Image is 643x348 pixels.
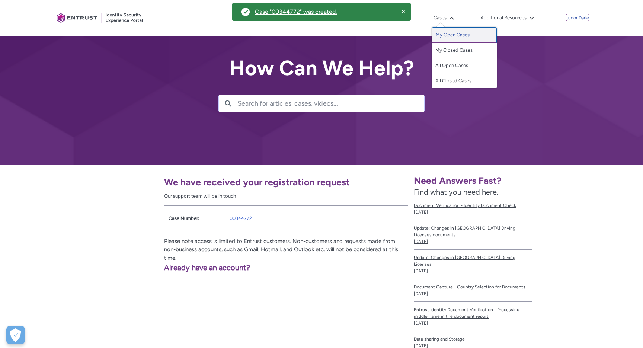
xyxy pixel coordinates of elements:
[255,8,337,15] div: Case "00344772" was created.
[414,279,532,302] a: Document Capture - Country Selection for Documents[DATE]
[60,237,408,262] p: Please note access is limited to Entrust customers. Non-customers and requests made from non-busi...
[414,302,532,331] a: Entrust Identity Document Verification - Processing middle name in the document report[DATE]
[164,176,408,188] h1: We have received your registration request
[255,8,337,16] a: Case "00344772" was created.
[414,210,428,215] lightning-formatted-date-time: [DATE]
[414,250,532,279] a: Update: Changes in [GEOGRAPHIC_DATA] Driving Licenses[DATE]
[414,291,428,296] lightning-formatted-date-time: [DATE]
[414,239,428,244] lightning-formatted-date-time: [DATE]
[414,284,532,290] span: Document Capture - Country Selection for Documents
[414,306,532,320] span: Entrust Identity Document Verification - Processing middle name in the document report
[169,215,221,222] div: Case Number:
[414,198,532,220] a: Document Verification - Identity Document Check[DATE]
[414,188,498,197] span: Find what you need here.
[432,58,497,73] a: All Open Cases
[414,202,532,209] span: Document Verification - Identity Document Check
[6,326,25,344] button: Open Preferences
[414,254,532,268] span: Update: Changes in [GEOGRAPHIC_DATA] Driving Licenses
[230,215,252,221] a: 00344772
[6,326,25,344] div: Cookie Preferences
[60,263,250,272] a: Already have an account?
[414,268,428,274] lightning-formatted-date-time: [DATE]
[414,320,428,326] lightning-formatted-date-time: [DATE]
[566,16,589,21] p: tudor.Darie
[414,336,532,342] span: Data sharing and Storage
[164,192,408,200] div: Our support team will be in touch
[237,95,424,112] input: Search for articles, cases, videos...
[432,12,456,23] button: Cases
[414,225,532,238] span: Update: Changes in [GEOGRAPHIC_DATA] Driving Licenses documents
[566,14,589,21] button: User Profile tudor.Darie
[432,43,497,58] a: My Closed Cases
[219,95,237,112] button: Search
[414,220,532,250] a: Update: Changes in [GEOGRAPHIC_DATA] Driving Licenses documents[DATE]
[414,175,532,186] h1: Need Answers Fast?
[218,57,425,80] h2: How Can We Help?
[432,73,497,88] a: All Closed Cases
[479,12,536,23] button: Additional Resources
[432,27,497,43] a: My Open Cases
